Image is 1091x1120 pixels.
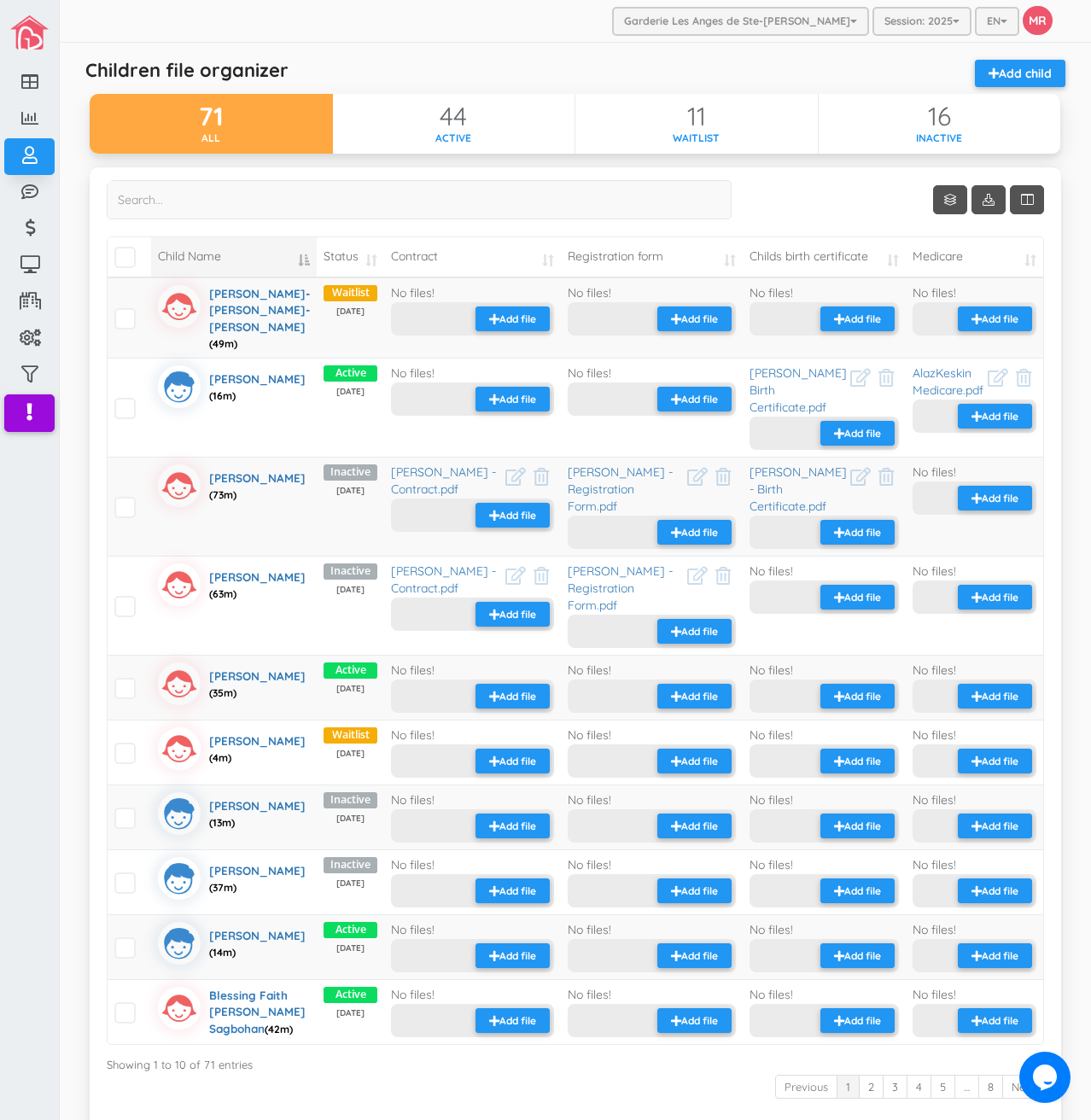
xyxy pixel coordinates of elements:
[391,792,435,808] span: No files!
[90,102,333,131] div: 71
[913,922,956,937] span: No files!
[90,131,333,145] div: All
[391,662,435,678] span: No files!
[158,792,310,835] a: [PERSON_NAME](13m)
[681,525,718,540] small: Add file
[913,464,956,480] span: No files!
[575,102,818,131] div: 11
[324,987,377,1003] span: Active
[107,180,732,219] input: Search...
[750,365,847,415] a: [PERSON_NAME] Birth Certificate.pdf
[907,1075,931,1100] a: 4
[158,857,201,900] img: boyicon.svg
[906,237,1043,277] td: Medicare: activate to sort column ascending
[982,1013,1018,1028] small: Add file
[913,285,956,300] span: No files!
[958,486,1032,510] button: Add file
[681,624,718,639] small: Add file
[982,590,1018,604] small: Add file
[844,1013,881,1028] small: Add file
[913,365,983,398] a: AlazKeskin Medicare.pdf
[209,488,236,501] span: (73m)
[657,684,732,709] button: Add file
[324,365,377,382] span: Active
[568,662,611,678] span: No files!
[982,409,1018,423] small: Add file
[209,816,235,829] span: (13m)
[820,306,895,331] button: Add file
[209,662,310,705] div: [PERSON_NAME]
[575,131,818,145] div: Waitlist
[750,563,793,579] span: No files!
[561,237,743,277] td: Registration form: activate to sort column ascending
[324,563,377,580] span: Inactive
[158,563,201,606] img: girlicon.svg
[750,285,793,300] span: No files!
[568,464,673,514] a: [PERSON_NAME] - Registration Form.pdf
[568,792,611,808] span: No files!
[324,813,377,825] span: [DATE]
[958,878,1032,903] button: Add file
[151,237,317,277] td: Child Name: activate to sort column descending
[333,102,575,131] div: 44
[657,387,732,411] button: Add file
[324,942,377,954] span: [DATE]
[844,312,881,326] small: Add file
[499,312,536,326] small: Add file
[750,987,793,1002] span: No files!
[475,749,550,773] button: Add file
[958,684,1032,709] button: Add file
[475,684,550,709] button: Add file
[324,464,377,481] span: Inactive
[568,563,673,613] a: [PERSON_NAME] - Registration Form.pdf
[391,922,435,937] span: No files!
[209,464,310,507] div: [PERSON_NAME]
[750,792,793,808] span: No files!
[324,727,377,744] span: Waitlist
[158,987,201,1030] img: girlicon.svg
[657,943,732,968] button: Add file
[844,426,881,440] small: Add file
[317,237,384,277] td: Status: activate to sort column ascending
[913,563,956,579] span: No files!
[958,306,1032,331] button: Add file
[1019,1052,1074,1103] iframe: chat widget
[837,1075,860,1100] a: 1
[820,749,895,773] button: Add file
[158,464,310,507] a: [PERSON_NAME](73m)
[681,312,718,326] small: Add file
[158,727,310,770] a: [PERSON_NAME](4m)
[324,306,377,318] span: [DATE]
[750,727,793,743] span: No files!
[499,884,536,898] small: Add file
[844,884,881,898] small: Add file
[982,754,1018,768] small: Add file
[391,727,435,743] span: No files!
[209,792,310,835] div: [PERSON_NAME]
[681,884,718,898] small: Add file
[958,404,1032,429] button: Add file
[820,814,895,838] button: Add file
[844,819,881,833] small: Add file
[209,727,310,770] div: [PERSON_NAME]
[324,1007,377,1019] span: [DATE]
[743,237,906,277] td: Childs birth certificate: activate to sort column ascending
[158,987,310,1036] a: Blessing Faith [PERSON_NAME] Sagbohan(42m)
[324,748,377,760] span: [DATE]
[958,1008,1032,1033] button: Add file
[913,792,956,808] span: No files!
[568,987,611,1002] span: No files!
[499,607,536,621] small: Add file
[958,749,1032,773] button: Add file
[931,1075,955,1100] a: 5
[750,857,793,872] span: No files!
[475,602,550,627] button: Add file
[681,819,718,833] small: Add file
[681,689,718,703] small: Add file
[681,948,718,963] small: Add file
[10,15,49,50] img: image
[324,485,377,497] span: [DATE]
[333,131,575,145] div: Active
[324,857,377,873] span: Inactive
[657,619,732,644] button: Add file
